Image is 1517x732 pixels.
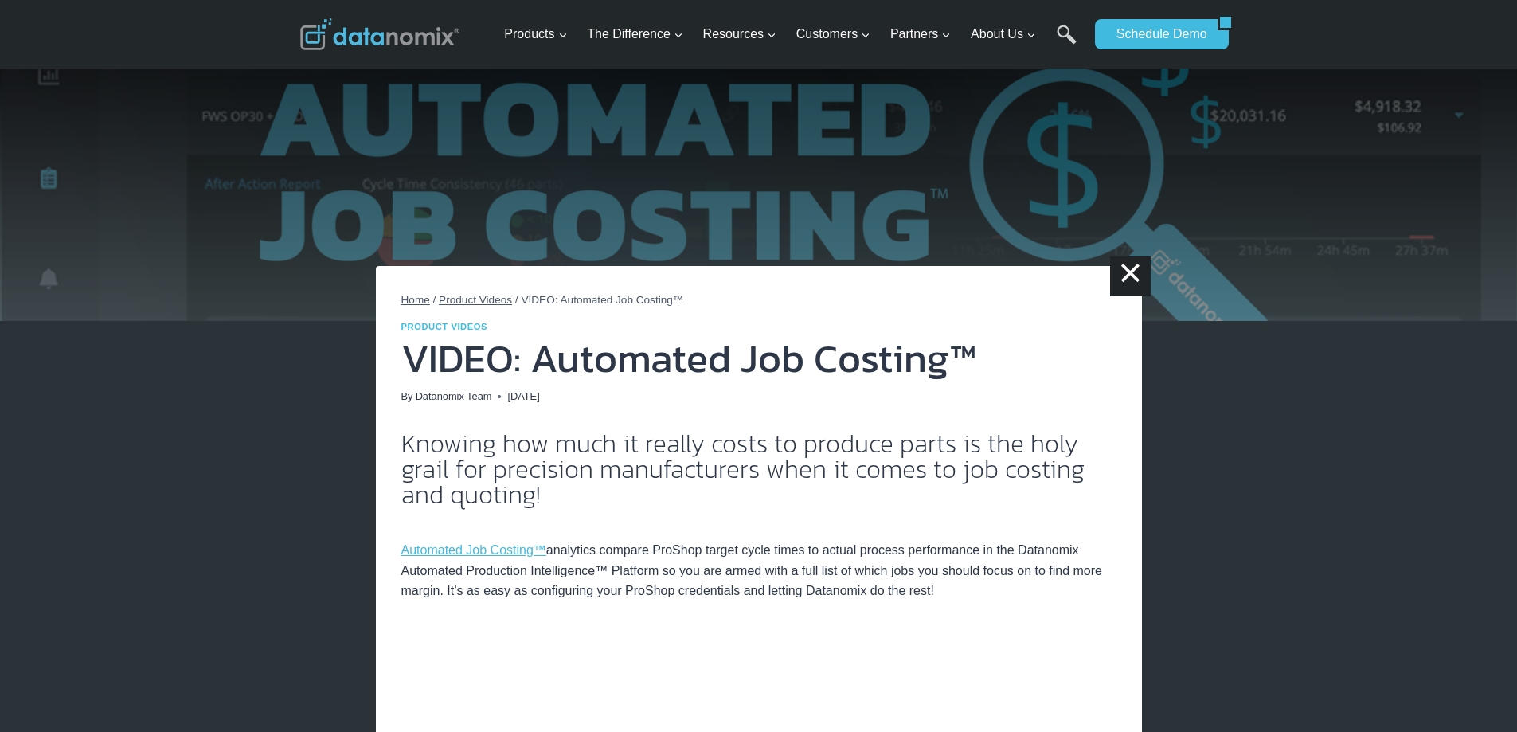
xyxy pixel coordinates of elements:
span: Resources [703,24,776,45]
a: Automated Job Costing™ [401,543,546,557]
a: Search [1057,25,1077,61]
span: / [515,294,518,306]
span: / [433,294,436,306]
img: Datanomix [300,18,459,50]
span: About Us [971,24,1036,45]
span: By [401,389,413,405]
span: Products [504,24,567,45]
a: × [1110,256,1150,296]
a: Datanomix Team [416,390,492,402]
span: VIDEO: Automated Job Costing™ [521,294,683,306]
a: Home [401,294,430,306]
time: [DATE] [507,389,539,405]
span: Customers [796,24,870,45]
nav: Primary Navigation [498,9,1087,61]
a: Product Videos [401,322,488,331]
span: Partners [890,24,951,45]
h1: VIDEO: Automated Job Costing™ [401,339,1116,378]
a: Schedule Demo [1095,19,1218,49]
p: analytics compare ProShop target cycle times to actual process performance in the Datanomix Autom... [401,520,1116,601]
a: Product Videos [439,294,512,306]
nav: Breadcrumbs [401,292,1116,309]
h2: Knowing how much it really costs to produce parts is the holy grail for precision manufacturers w... [401,431,1116,507]
span: The Difference [587,24,683,45]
